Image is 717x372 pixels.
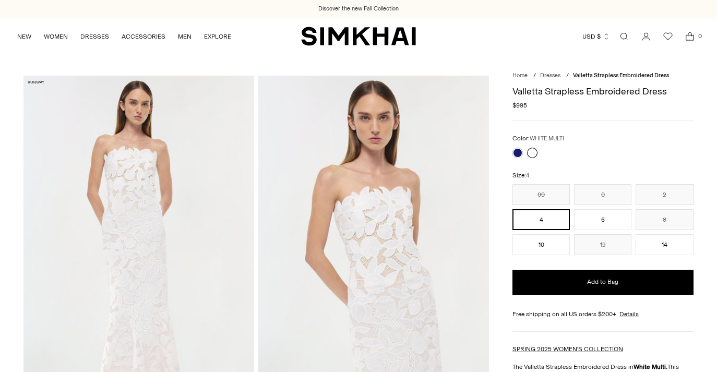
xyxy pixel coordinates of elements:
[17,25,31,48] a: NEW
[619,309,639,319] a: Details
[512,234,570,255] button: 10
[573,72,669,79] span: Valletta Strapless Embroidered Dress
[122,25,165,48] a: ACCESSORIES
[512,101,527,110] span: $995
[540,72,560,79] a: Dresses
[318,5,399,13] a: Discover the new Fall Collection
[582,25,610,48] button: USD $
[512,71,694,80] nav: breadcrumbs
[512,171,529,181] label: Size:
[574,209,631,230] button: 6
[512,72,528,79] a: Home
[512,87,694,96] h1: Valletta Strapless Embroidered Dress
[636,184,693,205] button: 2
[566,71,569,80] div: /
[204,25,231,48] a: EXPLORE
[695,31,704,41] span: 0
[512,270,694,295] button: Add to Bag
[44,25,68,48] a: WOMEN
[512,309,694,319] div: Free shipping on all US orders $200+
[533,71,536,80] div: /
[512,209,570,230] button: 4
[574,234,631,255] button: 12
[658,26,678,47] a: Wishlist
[587,278,618,286] span: Add to Bag
[512,345,623,353] a: SPRING 2025 WOMEN'S COLLECTION
[526,172,529,179] span: 4
[178,25,192,48] a: MEN
[574,184,631,205] button: 0
[636,26,656,47] a: Go to the account page
[301,26,416,46] a: SIMKHAI
[636,209,693,230] button: 8
[634,363,667,370] strong: White Multi.
[80,25,109,48] a: DRESSES
[614,26,635,47] a: Open search modal
[679,26,700,47] a: Open cart modal
[530,135,564,142] span: WHITE MULTI
[512,134,564,143] label: Color:
[636,234,693,255] button: 14
[512,184,570,205] button: 00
